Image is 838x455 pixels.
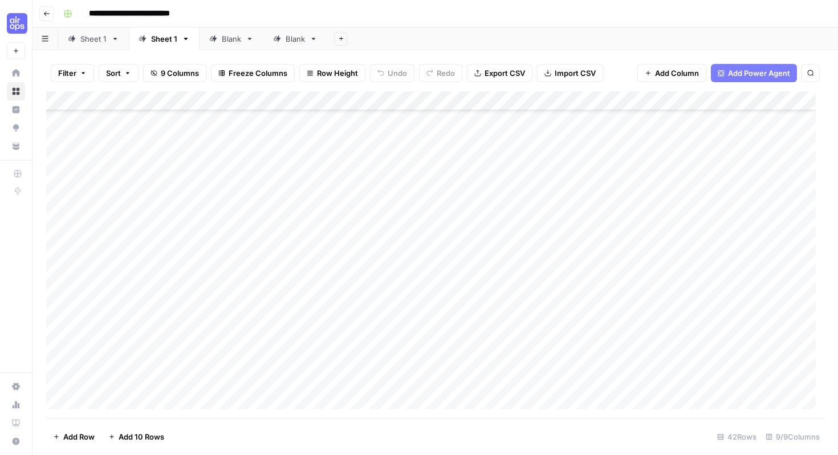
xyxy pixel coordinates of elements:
[7,377,25,396] a: Settings
[7,13,27,34] img: September Cohort Logo
[317,67,358,79] span: Row Height
[286,33,305,45] div: Blank
[58,27,129,50] a: Sheet 1
[761,428,824,446] div: 9/9 Columns
[46,428,101,446] button: Add Row
[106,67,121,79] span: Sort
[467,64,532,82] button: Export CSV
[7,64,25,82] a: Home
[7,100,25,119] a: Insights
[200,27,263,50] a: Blank
[437,67,455,79] span: Redo
[7,396,25,414] a: Usage
[7,414,25,432] a: Learning Hub
[7,137,25,155] a: Your Data
[7,9,25,38] button: Workspace: September Cohort
[7,432,25,450] button: Help + Support
[7,119,25,137] a: Opportunities
[370,64,414,82] button: Undo
[299,64,365,82] button: Row Height
[222,33,241,45] div: Blank
[63,431,95,442] span: Add Row
[728,67,790,79] span: Add Power Agent
[161,67,199,79] span: 9 Columns
[58,67,76,79] span: Filter
[711,64,797,82] button: Add Power Agent
[419,64,462,82] button: Redo
[388,67,407,79] span: Undo
[129,27,200,50] a: Sheet 1
[51,64,94,82] button: Filter
[151,33,177,45] div: Sheet 1
[263,27,327,50] a: Blank
[229,67,287,79] span: Freeze Columns
[555,67,596,79] span: Import CSV
[80,33,107,45] div: Sheet 1
[637,64,706,82] button: Add Column
[99,64,139,82] button: Sort
[485,67,525,79] span: Export CSV
[713,428,761,446] div: 42 Rows
[7,82,25,100] a: Browse
[119,431,164,442] span: Add 10 Rows
[143,64,206,82] button: 9 Columns
[101,428,171,446] button: Add 10 Rows
[655,67,699,79] span: Add Column
[537,64,603,82] button: Import CSV
[211,64,295,82] button: Freeze Columns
